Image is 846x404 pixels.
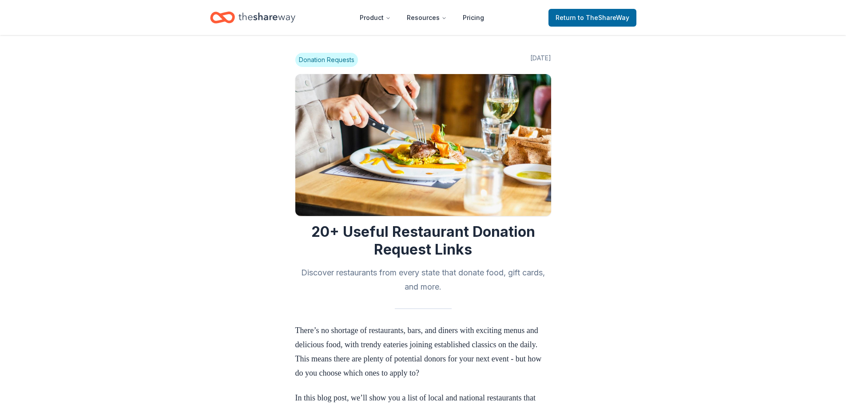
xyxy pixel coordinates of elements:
[456,9,491,27] a: Pricing
[295,323,551,380] p: There’s no shortage of restaurants, bars, and diners with exciting menus and delicious food, with...
[353,9,398,27] button: Product
[295,53,358,67] span: Donation Requests
[353,7,491,28] nav: Main
[295,74,551,216] img: Image for 20+ Useful Restaurant Donation Request Links
[578,14,629,21] span: to TheShareWay
[530,53,551,67] span: [DATE]
[210,7,295,28] a: Home
[556,12,629,23] span: Return
[548,9,636,27] a: Returnto TheShareWay
[295,266,551,294] h2: Discover restaurants from every state that donate food, gift cards, and more.
[295,223,551,259] h1: 20+ Useful Restaurant Donation Request Links
[400,9,454,27] button: Resources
